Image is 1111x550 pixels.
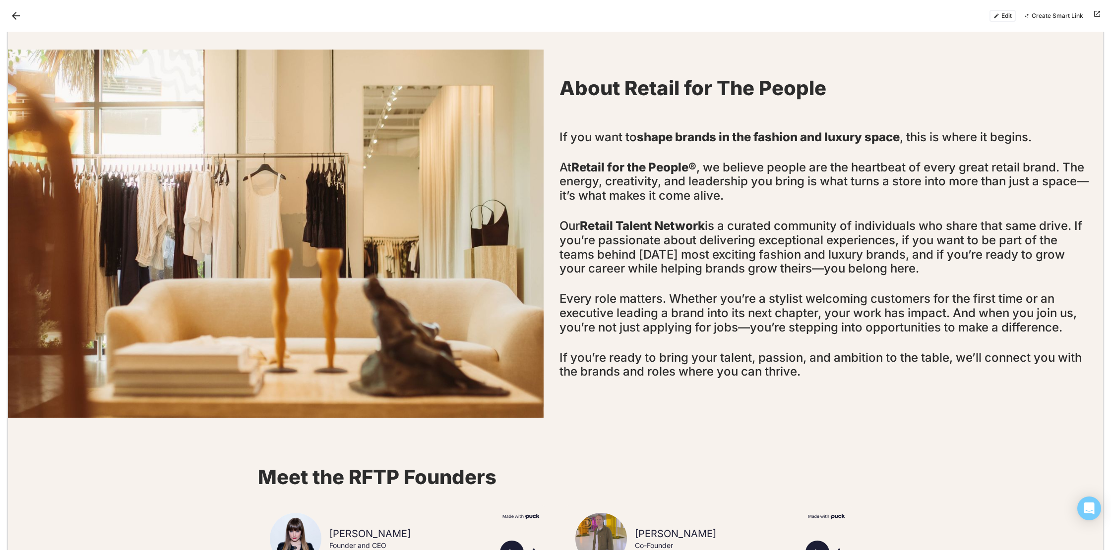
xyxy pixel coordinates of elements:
[8,8,24,24] button: Back
[559,116,1095,145] h2: If you want to , this is where it begins.
[502,513,540,519] img: Made with Puck
[1077,496,1101,520] div: Open Intercom Messenger
[559,292,1095,334] h2: Every role matters. Whether you’re a stylist welcoming customers for the first time or an executi...
[571,160,696,174] strong: Retail for the People®
[1020,10,1087,22] button: Create Smart Link
[258,465,496,489] strong: Meet the RFTP Founders
[635,542,802,550] div: Co-Founder
[559,161,1095,203] h2: At , we believe people are the heartbeat of every great retail brand. The energy, creativity, and...
[637,130,900,144] strong: shape brands in the fashion and luxury space
[559,219,1095,276] h2: Our is a curated community of individuals who share that same drive. If you’re passionate about d...
[559,351,1095,380] h2: If you’re ready to bring your talent, passion, and ambition to the table, we’ll connect you with ...
[989,10,1016,22] button: Edit
[329,542,496,550] div: Founder and CEO
[808,513,845,519] img: Made with Puck
[559,76,826,100] strong: About Retail for The People
[580,219,705,233] strong: Retail Talent Network
[635,528,802,540] div: [PERSON_NAME]
[329,528,496,540] div: [PERSON_NAME]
